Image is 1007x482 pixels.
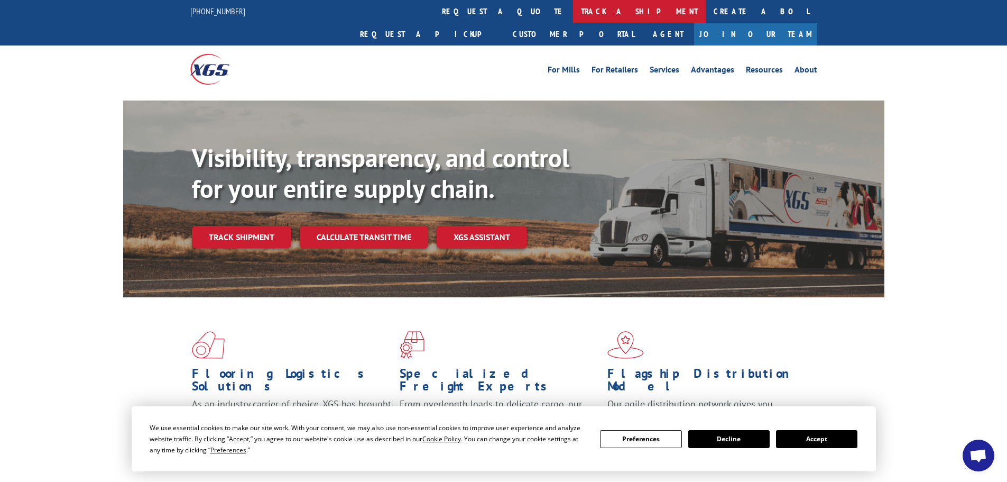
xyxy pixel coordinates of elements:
[776,430,857,448] button: Accept
[400,367,599,398] h1: Specialized Freight Experts
[688,430,770,448] button: Decline
[746,66,783,77] a: Resources
[352,23,505,46] a: Request a pickup
[600,430,681,448] button: Preferences
[192,141,569,205] b: Visibility, transparency, and control for your entire supply chain.
[150,422,587,456] div: We use essential cookies to make our site work. With your consent, we may also use non-essential ...
[963,440,994,471] div: Open chat
[642,23,694,46] a: Agent
[210,445,246,454] span: Preferences
[422,434,461,443] span: Cookie Policy
[650,66,679,77] a: Services
[192,331,225,359] img: xgs-icon-total-supply-chain-intelligence-red
[437,226,527,249] a: XGS ASSISTANT
[190,6,245,16] a: [PHONE_NUMBER]
[300,226,428,249] a: Calculate transit time
[192,367,392,398] h1: Flooring Logistics Solutions
[607,331,644,359] img: xgs-icon-flagship-distribution-model-red
[607,367,807,398] h1: Flagship Distribution Model
[400,398,599,445] p: From overlength loads to delicate cargo, our experienced staff knows the best way to move your fr...
[794,66,817,77] a: About
[400,331,424,359] img: xgs-icon-focused-on-flooring-red
[192,398,391,435] span: As an industry carrier of choice, XGS has brought innovation and dedication to flooring logistics...
[548,66,580,77] a: For Mills
[505,23,642,46] a: Customer Portal
[694,23,817,46] a: Join Our Team
[192,226,291,248] a: Track shipment
[691,66,734,77] a: Advantages
[607,398,802,423] span: Our agile distribution network gives you nationwide inventory management on demand.
[592,66,638,77] a: For Retailers
[132,406,876,471] div: Cookie Consent Prompt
